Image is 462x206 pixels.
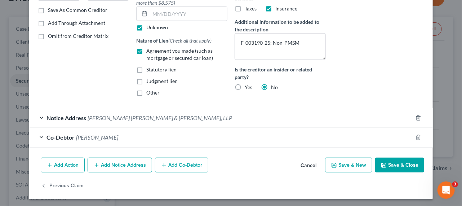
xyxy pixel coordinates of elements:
button: Add Action [41,158,85,173]
label: Nature of Lien [136,37,212,44]
button: Add Co-Debtor [155,158,208,173]
span: Insurance [275,5,297,12]
span: 3 [452,181,458,187]
span: [PERSON_NAME] [PERSON_NAME] & [PERSON_NAME], LLP [88,114,232,121]
span: Other [146,89,160,96]
span: Statutory lien [146,66,177,73]
span: Yes [245,84,252,90]
label: Is the creditor an insider or related party? [235,66,326,81]
label: Additional information to be added to the description [235,18,326,33]
span: Co-Debtor [46,134,75,141]
span: Agreement you made (such as mortgage or secured car loan) [146,48,213,61]
button: Add Notice Address [88,158,152,173]
label: Save As Common Creditor [48,6,107,14]
span: Judgment lien [146,78,178,84]
label: Unknown [146,24,168,31]
iframe: Intercom live chat [437,181,455,199]
span: Omit from Creditor Matrix [48,33,108,39]
button: Save & New [325,158,372,173]
label: Add Through Attachment [48,19,105,27]
span: (Check all that apply) [168,38,212,44]
span: No [271,84,278,90]
input: MM/DD/YYYY [150,7,227,21]
button: Save & Close [375,158,424,173]
span: [PERSON_NAME] [76,134,118,141]
button: Cancel [295,158,322,173]
span: Notice Address [46,114,86,121]
span: Taxes [245,5,257,12]
button: Previous Claim [41,178,84,193]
